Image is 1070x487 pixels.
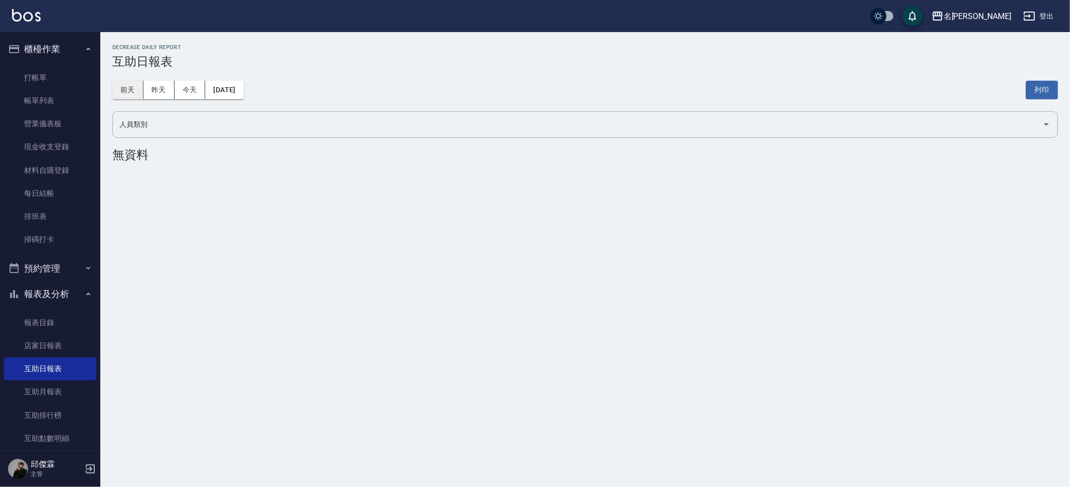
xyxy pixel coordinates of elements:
[4,427,96,450] a: 互助點數明細
[4,135,96,158] a: 現金收支登錄
[12,9,41,22] img: Logo
[143,81,175,99] button: 昨天
[4,36,96,62] button: 櫃檯作業
[4,182,96,205] a: 每日結帳
[112,81,143,99] button: 前天
[4,357,96,380] a: 互助日報表
[112,44,1058,51] h2: Decrease Daily Report
[4,404,96,427] a: 互助排行榜
[1019,7,1058,26] button: 登出
[117,116,1038,133] input: 人員名稱
[902,6,923,26] button: save
[1026,81,1058,99] button: 列印
[4,450,96,473] a: 互助業績報表
[8,459,28,479] img: Person
[205,81,243,99] button: [DATE]
[31,469,82,478] p: 主管
[4,228,96,251] a: 掃碼打卡
[175,81,206,99] button: 今天
[4,380,96,403] a: 互助月報表
[4,159,96,182] a: 材料自購登錄
[4,311,96,334] a: 報表目錄
[4,89,96,112] a: 帳單列表
[4,205,96,228] a: 排班表
[1038,116,1054,132] button: Open
[4,256,96,282] button: 預約管理
[4,281,96,307] button: 報表及分析
[928,6,1015,27] button: 名[PERSON_NAME]
[112,148,1058,162] div: 無資料
[4,112,96,135] a: 營業儀表板
[4,334,96,357] a: 店家日報表
[4,66,96,89] a: 打帳單
[944,10,1011,23] div: 名[PERSON_NAME]
[31,459,82,469] h5: 邱傑霖
[112,55,1058,69] h3: 互助日報表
